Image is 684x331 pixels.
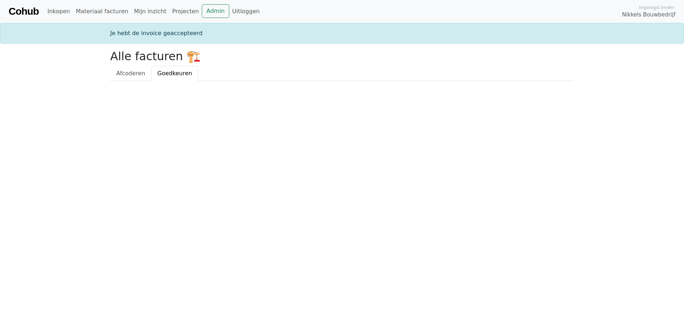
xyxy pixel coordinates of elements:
[151,66,198,81] a: Goedkeuren
[639,4,675,11] span: Ingelogd onder:
[73,4,131,19] a: Materiaal facturen
[157,70,192,77] span: Goedkeuren
[169,4,202,19] a: Projecten
[110,49,574,63] h2: Alle facturen 🏗️
[106,29,578,38] div: Je hebt de invoice geaccepteerd
[9,3,39,20] a: Cohub
[131,4,170,19] a: Mijn inzicht
[229,4,263,19] a: Uitloggen
[44,4,73,19] a: Inkopen
[116,70,145,77] span: Afcoderen
[202,4,229,18] a: Admin
[622,11,675,19] span: Nikkels Bouwbedrijf
[110,66,151,81] a: Afcoderen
